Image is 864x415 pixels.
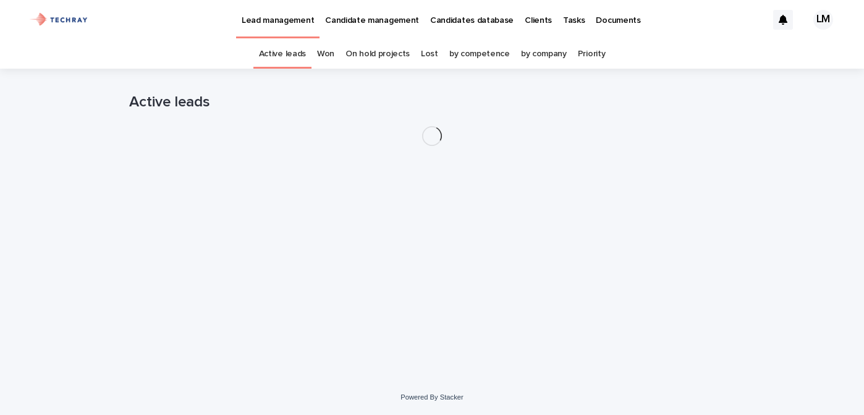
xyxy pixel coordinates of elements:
img: xG6Muz3VQV2JDbePcW7p [25,7,93,32]
a: Won [317,40,334,69]
a: by competence [449,40,510,69]
a: by company [521,40,567,69]
h1: Active leads [129,93,735,111]
a: Priority [578,40,606,69]
a: Active leads [259,40,306,69]
div: LM [813,10,833,30]
a: On hold projects [345,40,410,69]
a: Lost [421,40,438,69]
a: Powered By Stacker [400,393,463,401]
